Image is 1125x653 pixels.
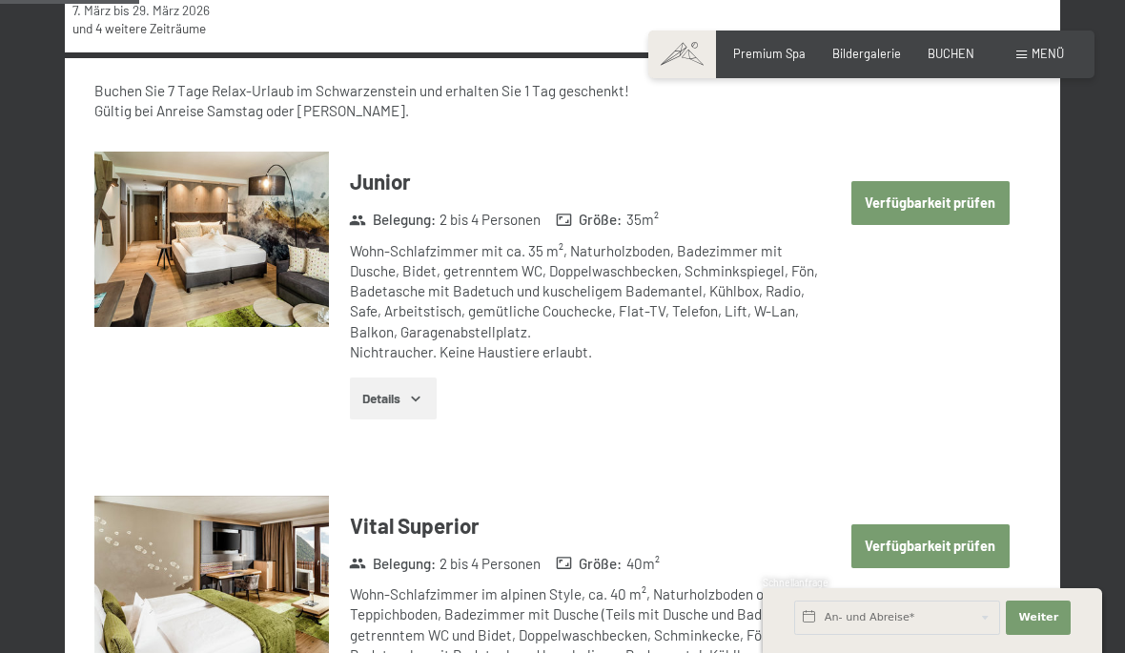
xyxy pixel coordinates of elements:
button: Details [350,378,437,419]
span: 40 m² [626,554,660,574]
time: 29.03.2026 [133,2,210,18]
a: BUCHEN [928,46,974,61]
strong: Belegung : [349,210,436,230]
strong: Größe : [556,210,623,230]
img: mss_renderimg.php [94,152,328,327]
a: Bildergalerie [832,46,901,61]
h3: Junior [350,167,820,196]
h3: Vital Superior [350,511,820,541]
button: Verfügbarkeit prüfen [851,181,1010,225]
button: Verfügbarkeit prüfen [851,524,1010,568]
a: und 4 weitere Zeiträume [72,20,206,36]
button: Weiter [1006,601,1071,635]
span: Menü [1032,46,1064,61]
div: Wohn-Schlafzimmer mit ca. 35 m², Naturholzboden, Badezimmer mit Dusche, Bidet, getrenntem WC, Dop... [350,241,820,363]
div: Buchen Sie 7 Tage Relax-Urlaub im Schwarzenstein und erhalten Sie 1 Tag geschenkt! Gültig bei Anr... [94,81,1030,122]
span: 35 m² [626,210,659,230]
span: Weiter [1018,610,1058,625]
span: Schnellanfrage [763,577,828,588]
strong: Belegung : [349,554,436,574]
time: 07.03.2026 [72,2,111,18]
a: Premium Spa [733,46,806,61]
span: 2 bis 4 Personen [440,554,541,574]
span: 2 bis 4 Personen [440,210,541,230]
div: bis [72,1,306,19]
strong: Größe : [556,554,623,574]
